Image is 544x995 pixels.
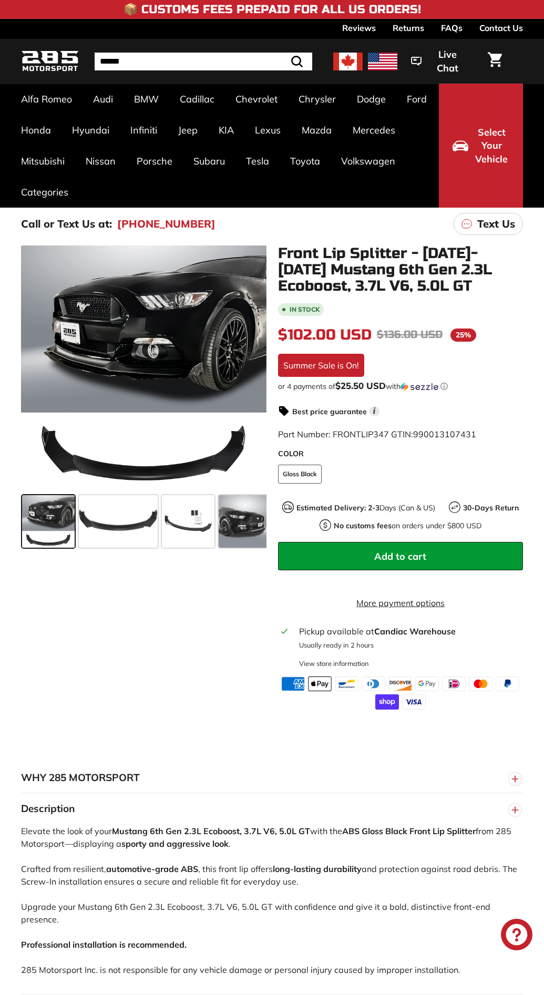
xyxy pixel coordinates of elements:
div: View store information [299,659,369,669]
img: visa [402,694,426,709]
strong: Mustang 6th Gen 2.3L Ecoboost, 3.7L V6, 5.0L GT [112,826,310,836]
img: shopify_pay [375,694,399,709]
a: Alfa Romeo [11,84,83,115]
span: i [369,406,379,416]
button: Add to cart [278,542,524,570]
button: Live Chat [397,42,481,81]
strong: Estimated Delivery: 2-3 [296,503,379,512]
span: $25.50 USD [335,380,386,391]
input: Search [95,53,312,70]
a: Jeep [168,115,208,146]
img: diners_club [362,676,385,691]
img: bancontact [335,676,358,691]
a: Chevrolet [225,84,288,115]
span: 25% [450,329,476,342]
h4: 📦 Customs Fees Prepaid for All US Orders! [124,3,421,16]
p: Call or Text Us at: [21,216,112,232]
a: Contact Us [479,19,523,37]
a: Subaru [183,146,235,177]
a: Text Us [454,213,523,235]
button: WHY 285 MOTORSPORT [21,762,523,794]
a: Reviews [342,19,376,37]
strong: No customs fees [334,521,392,530]
div: Summer Sale is On! [278,354,364,377]
a: Mercedes [342,115,406,146]
button: Description [21,793,523,825]
img: discover [388,676,412,691]
a: Infiniti [120,115,168,146]
span: $136.00 USD [377,328,443,341]
div: Elevate the look of your with the from 285 Motorsport—displaying a . Crafted from resilient, , th... [21,825,523,994]
img: apple_pay [308,676,332,691]
img: ideal [442,676,466,691]
strong: long-lasting durability [273,864,362,874]
div: Pickup available at [299,625,520,638]
strong: Front Lip Splitter [409,826,476,836]
a: Returns [393,19,424,37]
a: Mazda [291,115,342,146]
inbox-online-store-chat: Shopify online store chat [498,919,536,953]
a: FAQs [441,19,463,37]
p: Usually ready in 2 hours [299,640,520,650]
img: Logo_285_Motorsport_areodynamics_components [21,49,79,74]
strong: ABS [342,826,360,836]
strong: sporty and aggressive look [121,838,229,849]
a: Tesla [235,146,280,177]
a: Honda [11,115,61,146]
strong: Best price guarantee [292,407,367,416]
strong: automotive-grade ABS [106,864,198,874]
a: KIA [208,115,244,146]
p: on orders under $800 USD [334,520,481,531]
a: BMW [124,84,169,115]
img: american_express [281,676,305,691]
h1: Front Lip Splitter - [DATE]-[DATE] Mustang 6th Gen 2.3L Ecoboost, 3.7L V6, 5.0L GT [278,245,524,294]
span: Select Your Vehicle [474,126,509,166]
a: Dodge [346,84,396,115]
div: or 4 payments of with [278,381,524,392]
img: google_pay [415,676,439,691]
a: Cart [481,44,508,79]
p: Text Us [477,216,515,232]
span: 990013107431 [413,429,476,439]
b: In stock [290,306,320,313]
div: or 4 payments of$25.50 USDwithSezzle Click to learn more about Sezzle [278,381,524,392]
img: Sezzle [401,382,438,392]
a: Chrysler [288,84,346,115]
strong: Gloss Black [362,826,407,836]
a: Mitsubishi [11,146,75,177]
span: Part Number: FRONTLIP347 GTIN: [278,429,476,439]
a: Lexus [244,115,291,146]
a: More payment options [278,597,524,609]
strong: Professional installation is recommended. [21,939,187,950]
a: Ford [396,84,437,115]
button: Select Your Vehicle [439,84,523,208]
span: Add to cart [374,550,426,562]
img: paypal [496,676,519,691]
a: Nissan [75,146,126,177]
a: Cadillac [169,84,225,115]
a: Porsche [126,146,183,177]
a: Audi [83,84,124,115]
img: master [469,676,492,691]
strong: 30-Days Return [463,503,519,512]
a: Toyota [280,146,331,177]
a: Hyundai [61,115,120,146]
label: COLOR [278,448,524,459]
p: Days (Can & US) [296,502,435,514]
span: Live Chat [427,48,468,75]
span: $102.00 USD [278,326,372,344]
a: Categories [11,177,79,208]
a: [PHONE_NUMBER] [117,216,215,232]
strong: Candiac Warehouse [374,626,456,637]
a: Volkswagen [331,146,406,177]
